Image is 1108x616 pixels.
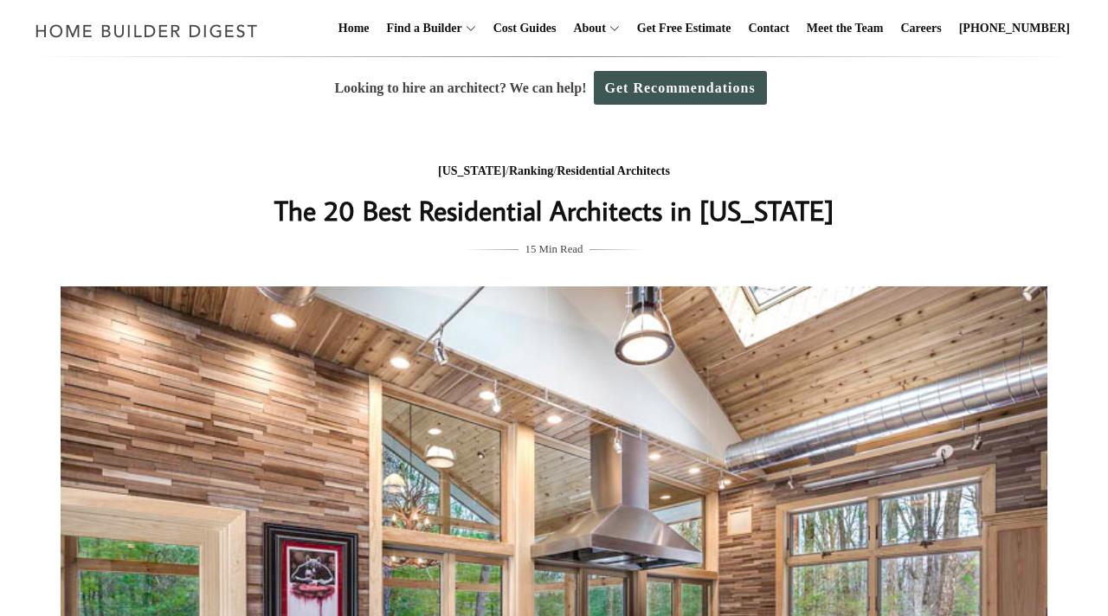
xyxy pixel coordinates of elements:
[894,1,949,56] a: Careers
[952,1,1077,56] a: [PHONE_NUMBER]
[566,1,605,56] a: About
[509,164,553,177] a: Ranking
[28,14,266,48] img: Home Builder Digest
[741,1,796,56] a: Contact
[332,1,377,56] a: Home
[630,1,738,56] a: Get Free Estimate
[438,164,506,177] a: [US_STATE]
[594,71,767,105] a: Get Recommendations
[557,164,670,177] a: Residential Architects
[486,1,564,56] a: Cost Guides
[209,161,899,183] div: / /
[209,189,899,231] h1: The 20 Best Residential Architects in [US_STATE]
[525,240,583,259] span: 15 Min Read
[380,1,462,56] a: Find a Builder
[800,1,891,56] a: Meet the Team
